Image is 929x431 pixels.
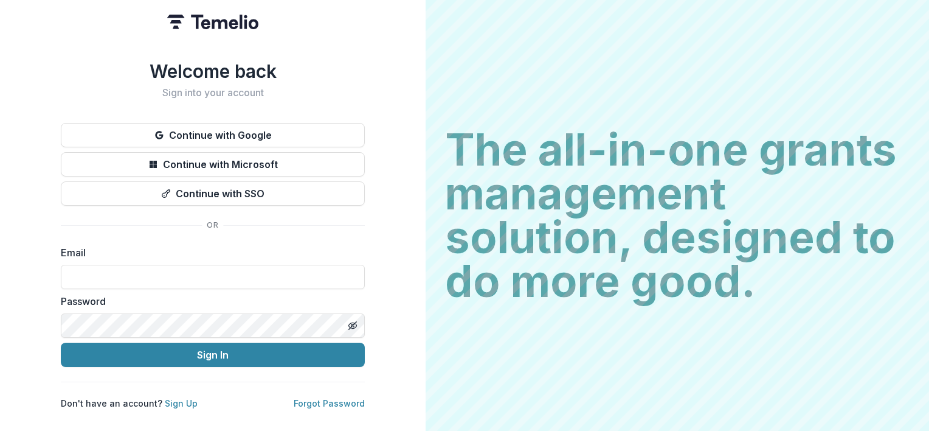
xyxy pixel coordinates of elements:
img: Temelio [167,15,258,29]
button: Sign In [61,343,365,367]
h2: Sign into your account [61,87,365,99]
label: Email [61,245,357,260]
button: Continue with SSO [61,181,365,206]
button: Continue with Microsoft [61,152,365,177]
p: Don't have an account? [61,397,198,410]
h1: Welcome back [61,60,365,82]
button: Continue with Google [61,123,365,147]
a: Forgot Password [294,398,365,408]
label: Password [61,294,357,309]
a: Sign Up [165,398,198,408]
button: Toggle password visibility [343,316,362,335]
